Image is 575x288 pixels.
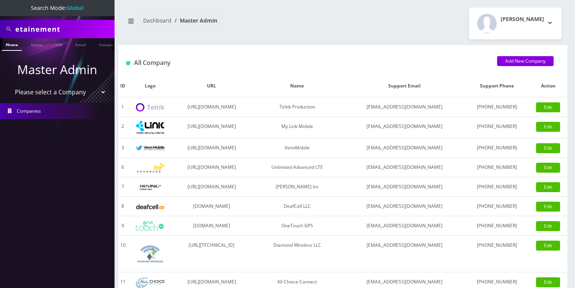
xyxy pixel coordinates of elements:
td: [DOMAIN_NAME] [173,197,250,216]
td: 10 [118,236,128,272]
img: DeafCell LLC [136,204,165,209]
a: Add New Company [497,56,554,66]
input: Search All Companies [15,22,113,36]
a: SIM [52,38,66,50]
td: [PHONE_NUMBER] [465,138,529,158]
h2: [PERSON_NAME] [501,16,544,23]
th: Support Email [344,75,465,97]
td: [EMAIL_ADDRESS][DOMAIN_NAME] [344,177,465,197]
span: Search Mode: [31,4,84,11]
td: OneTouch GPS [250,216,344,236]
img: My Link Mobile [136,121,165,134]
td: [PERSON_NAME] Inc [250,177,344,197]
td: [EMAIL_ADDRESS][DOMAIN_NAME] [344,138,465,158]
img: All Choice Connect [136,277,165,288]
td: Diamond Wireless LLC [250,236,344,272]
td: DeafCell LLC [250,197,344,216]
td: [PHONE_NUMBER] [465,197,529,216]
td: [URL][DOMAIN_NAME] [173,177,250,197]
img: Unlimited Advanced LTE [136,163,165,173]
td: Teltik Production [250,97,344,117]
a: Edit [536,163,560,173]
td: 2 [118,117,128,138]
strong: Global [66,4,84,11]
td: My Link Mobile [250,117,344,138]
td: 1 [118,97,128,117]
a: Edit [536,241,560,251]
td: [EMAIL_ADDRESS][DOMAIN_NAME] [344,97,465,117]
th: ID [118,75,128,97]
td: [EMAIL_ADDRESS][DOMAIN_NAME] [344,216,465,236]
td: [EMAIL_ADDRESS][DOMAIN_NAME] [344,117,465,138]
td: 7 [118,177,128,197]
td: [PHONE_NUMBER] [465,117,529,138]
td: [PHONE_NUMBER] [465,177,529,197]
h1: All Company [126,59,486,66]
a: Edit [536,277,560,287]
td: VennMobile [250,138,344,158]
a: Edit [536,182,560,192]
td: [EMAIL_ADDRESS][DOMAIN_NAME] [344,197,465,216]
th: Logo [128,75,173,97]
td: [URL][DOMAIN_NAME] [173,158,250,177]
td: 3 [118,138,128,158]
a: Dashboard [143,17,171,24]
a: Email [71,38,90,50]
td: [URL][DOMAIN_NAME] [173,97,250,117]
td: Unlimited Advanced LTE [250,158,344,177]
a: Edit [536,102,560,112]
td: 6 [118,158,128,177]
img: VennMobile [136,146,165,151]
a: Phone [2,38,22,51]
a: Name [27,38,46,50]
td: [PHONE_NUMBER] [465,158,529,177]
button: [PERSON_NAME] [469,8,562,39]
td: [URL][TECHNICAL_ID] [173,236,250,272]
a: Edit [536,202,560,212]
span: Companies [17,108,41,114]
td: [PHONE_NUMBER] [465,216,529,236]
td: 8 [118,197,128,216]
nav: breadcrumb [124,13,337,34]
th: URL [173,75,250,97]
a: Edit [536,122,560,132]
img: OneTouch GPS [136,221,165,231]
th: Support Phone [465,75,529,97]
td: [URL][DOMAIN_NAME] [173,117,250,138]
a: Edit [536,143,560,153]
th: Name [250,75,344,97]
td: [PHONE_NUMBER] [465,236,529,272]
td: [DOMAIN_NAME] [173,216,250,236]
td: [URL][DOMAIN_NAME] [173,138,250,158]
img: Rexing Inc [136,184,165,191]
td: [EMAIL_ADDRESS][DOMAIN_NAME] [344,158,465,177]
img: All Company [126,61,130,65]
a: Company [95,38,121,50]
td: [EMAIL_ADDRESS][DOMAIN_NAME] [344,236,465,272]
th: Action [529,75,567,97]
a: Edit [536,221,560,231]
img: Diamond Wireless LLC [136,239,165,268]
td: [PHONE_NUMBER] [465,97,529,117]
li: Master Admin [171,16,217,24]
img: Teltik Production [136,103,165,112]
td: 9 [118,216,128,236]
